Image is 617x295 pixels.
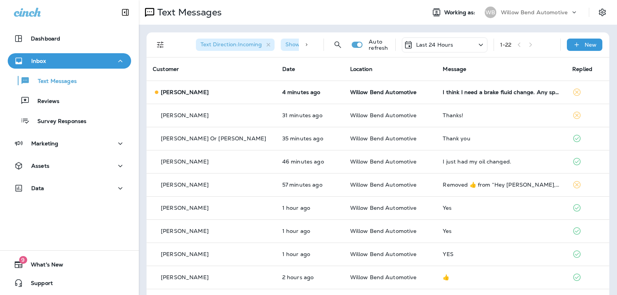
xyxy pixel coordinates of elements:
button: Dashboard [8,31,131,46]
p: Marketing [31,140,58,147]
p: Sep 17, 2025 01:13 PM [282,89,338,95]
button: Filters [153,37,168,52]
p: Willow Bend Automotive [501,9,568,15]
span: What's New [23,261,63,271]
span: Willow Bend Automotive [350,135,417,142]
p: Sep 17, 2025 12:47 PM [282,112,338,118]
p: [PERSON_NAME] [161,274,209,280]
p: [PERSON_NAME] [161,112,209,118]
span: Text Direction : Incoming [201,41,262,48]
p: Reviews [30,98,59,105]
p: Dashboard [31,35,60,42]
span: Willow Bend Automotive [350,158,417,165]
span: Willow Bend Automotive [350,251,417,258]
span: Show Start/Stop/Unsubscribe : true [285,41,378,48]
p: Data [31,185,44,191]
span: Working as: [444,9,477,16]
p: Sep 17, 2025 12:21 PM [282,182,338,188]
div: Show Start/Stop/Unsubscribe:true [281,39,391,51]
span: Date [282,66,295,72]
p: [PERSON_NAME] [161,228,209,234]
p: Sep 17, 2025 11:30 AM [282,205,338,211]
p: [PERSON_NAME] [161,158,209,165]
p: Assets [31,163,49,169]
p: Sep 17, 2025 11:21 AM [282,228,338,234]
button: Reviews [8,93,131,109]
div: WB [485,7,496,18]
p: [PERSON_NAME] [161,251,209,257]
span: Willow Bend Automotive [350,89,417,96]
div: 1 - 22 [500,42,512,48]
button: Support [8,275,131,291]
p: New [585,42,597,48]
div: Thank you [443,135,560,142]
span: Location [350,66,373,72]
p: [PERSON_NAME] [161,89,209,95]
span: Willow Bend Automotive [350,204,417,211]
button: 9What's New [8,257,131,272]
button: Inbox [8,53,131,69]
span: Willow Bend Automotive [350,228,417,234]
div: Thanks! [443,112,560,118]
p: Sep 17, 2025 12:32 PM [282,158,338,165]
p: Last 24 Hours [416,42,453,48]
div: I just had my oil changed. [443,158,560,165]
div: I think I need a brake fluid change. Any specials for that? [443,89,560,95]
p: Inbox [31,58,46,64]
p: Sep 17, 2025 11:19 AM [282,251,338,257]
span: Willow Bend Automotive [350,181,417,188]
button: Search Messages [330,37,346,52]
button: Assets [8,158,131,174]
p: Text Messages [154,7,222,18]
span: Willow Bend Automotive [350,274,417,281]
p: [PERSON_NAME] [161,182,209,188]
button: Marketing [8,136,131,151]
p: [PERSON_NAME] [161,205,209,211]
p: Survey Responses [30,118,86,125]
p: Sep 17, 2025 12:43 PM [282,135,338,142]
button: Text Messages [8,72,131,89]
div: 👍 [443,274,560,280]
button: Collapse Sidebar [115,5,136,20]
div: YES [443,251,560,257]
div: Yes [443,228,560,234]
p: Auto refresh [369,39,389,51]
button: Data [8,180,131,196]
span: Support [23,280,53,289]
div: Yes [443,205,560,211]
span: Willow Bend Automotive [350,112,417,119]
div: Removed ‌👍‌ from “ Hey Sean, it's Cheri from Willow Bend Automotive. We are running a end of summ... [443,182,560,188]
p: Text Messages [30,78,77,85]
div: Text Direction:Incoming [196,39,275,51]
p: [PERSON_NAME] Or [PERSON_NAME] [161,135,266,142]
span: Customer [153,66,179,72]
p: Sep 17, 2025 10:44 AM [282,274,338,280]
span: Message [443,66,466,72]
span: 9 [19,256,27,264]
button: Settings [595,5,609,19]
button: Survey Responses [8,113,131,129]
span: Replied [572,66,592,72]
